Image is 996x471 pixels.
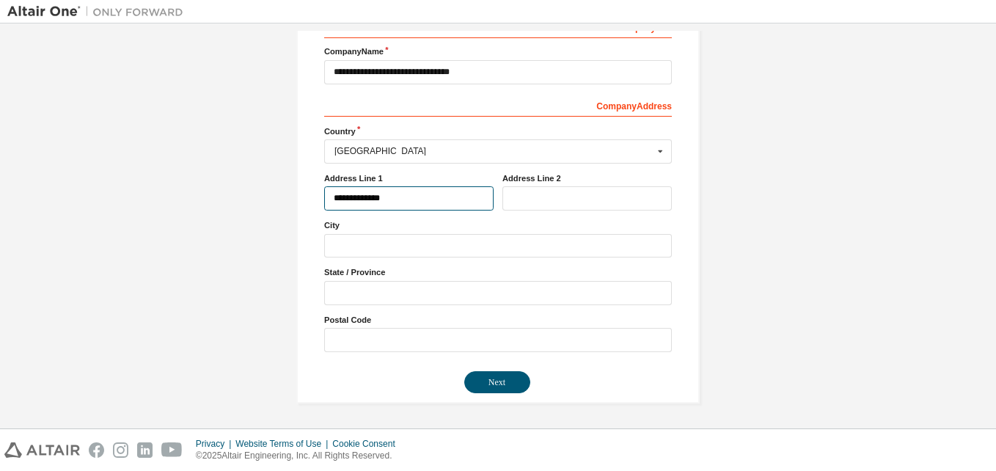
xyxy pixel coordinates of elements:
img: Altair One [7,4,191,19]
label: Address Line 2 [502,172,672,184]
div: Company Address [324,93,672,117]
label: Postal Code [324,314,672,326]
button: Next [464,371,530,393]
img: linkedin.svg [137,442,153,458]
img: altair_logo.svg [4,442,80,458]
label: Company Name [324,45,672,57]
label: State / Province [324,266,672,278]
img: youtube.svg [161,442,183,458]
p: © 2025 Altair Engineering, Inc. All Rights Reserved. [196,450,404,462]
label: Country [324,125,672,137]
div: Website Terms of Use [235,438,332,450]
img: instagram.svg [113,442,128,458]
img: facebook.svg [89,442,104,458]
div: Privacy [196,438,235,450]
label: City [324,219,672,231]
div: [GEOGRAPHIC_DATA] [334,147,653,156]
label: Address Line 1 [324,172,494,184]
div: Cookie Consent [332,438,403,450]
